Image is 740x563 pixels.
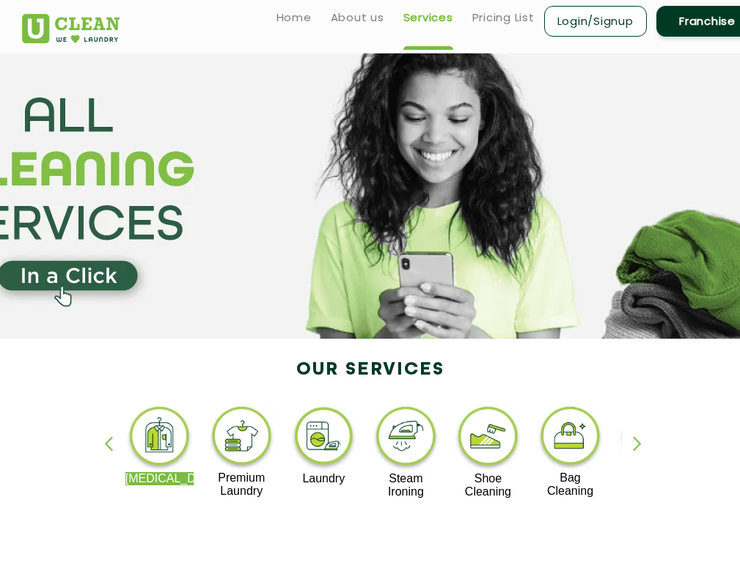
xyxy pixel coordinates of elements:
a: About us [331,9,384,26]
a: Services [403,9,453,26]
img: premium_laundry_cleaning_11zon.webp [208,404,276,472]
img: laundry_cleaning_11zon.webp [290,404,358,472]
img: bag_cleaning_11zon.webp [536,404,604,472]
p: Steam Ironing [372,472,440,498]
a: Login/Signup [544,6,647,37]
img: UClean Laundry and Dry Cleaning [22,14,120,43]
p: [MEDICAL_DATA] [125,472,194,485]
a: Pricing List [472,9,535,26]
p: Shoe Cleaning [454,472,522,498]
a: Home [276,9,312,26]
img: sofa_cleaning_11zon.webp [618,404,686,473]
img: steam_ironing_11zon.webp [372,404,440,473]
p: Laundry [290,472,358,485]
p: Bag Cleaning [536,471,604,498]
p: Sofa Cleaning [618,472,686,498]
img: dry_cleaning_11zon.webp [125,404,194,473]
p: Premium Laundry [208,471,276,498]
img: shoe_cleaning_11zon.webp [454,404,522,473]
